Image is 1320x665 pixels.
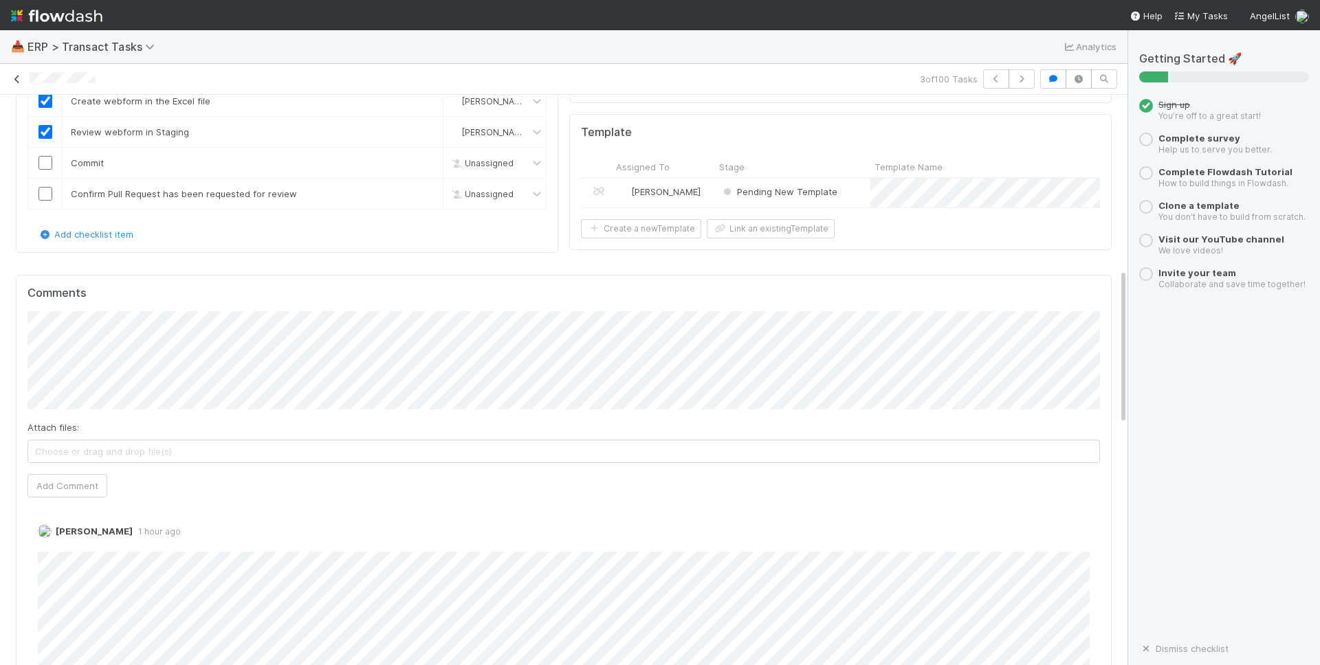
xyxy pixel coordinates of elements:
[71,95,210,106] span: Create webform in the Excel file
[1158,111,1261,121] small: You’re off to a great start!
[462,96,529,106] span: [PERSON_NAME]
[27,286,1100,300] h5: Comments
[1139,643,1229,654] a: Dismiss checklist
[720,186,837,197] span: Pending New Template
[1158,279,1306,289] small: Collaborate and save time together!
[581,126,632,139] h5: Template
[1295,10,1309,23] img: avatar_11833ecc-818b-4748-aee0-9d6cf8466369.png
[1250,10,1290,21] span: AngelList
[1158,178,1288,188] small: How to build things in Flowdash.
[38,524,52,538] img: avatar_11833ecc-818b-4748-aee0-9d6cf8466369.png
[631,186,701,197] span: [PERSON_NAME]
[1158,144,1272,155] small: Help us to serve you better.
[71,188,297,199] span: Confirm Pull Request has been requested for review
[448,189,514,199] span: Unassigned
[720,185,837,199] div: Pending New Template
[38,229,133,240] a: Add checklist item
[874,160,943,174] span: Template Name
[581,219,701,238] button: Create a newTemplate
[27,420,79,434] label: Attach files:
[617,185,701,199] div: [PERSON_NAME]
[11,41,25,52] span: 📥
[1174,9,1228,23] a: My Tasks
[616,160,670,174] span: Assigned To
[1158,133,1240,144] a: Complete survey
[707,219,835,238] button: Link an existingTemplate
[449,95,460,106] img: avatar_f5fedbe2-3a45-46b0-b9bb-d3935edf1c24.png
[27,474,107,497] button: Add Comment
[462,127,529,137] span: [PERSON_NAME]
[1158,99,1190,110] span: Sign up
[11,4,102,27] img: logo-inverted-e16ddd16eac7371096b0.svg
[618,186,629,197] img: avatar_ef15843f-6fde-4057-917e-3fb236f438ca.png
[1158,200,1240,211] a: Clone a template
[920,72,978,86] span: 3 of 100 Tasks
[1158,212,1306,222] small: You don’t have to build from scratch.
[1130,9,1163,23] div: Help
[1158,245,1223,256] small: We love videos!
[27,40,162,54] span: ERP > Transact Tasks
[1174,10,1228,21] span: My Tasks
[1139,52,1309,66] h5: Getting Started 🚀
[56,526,133,537] span: [PERSON_NAME]
[28,440,1099,462] span: Choose or drag and drop file(s)
[1062,38,1116,55] a: Analytics
[449,126,460,137] img: avatar_f5fedbe2-3a45-46b0-b9bb-d3935edf1c24.png
[133,526,181,537] span: 1 hour ago
[1158,166,1292,177] a: Complete Flowdash Tutorial
[1158,234,1284,245] a: Visit our YouTube channel
[1158,267,1236,278] a: Invite your team
[71,157,104,168] span: Commit
[719,160,745,174] span: Stage
[448,158,514,168] span: Unassigned
[71,126,189,137] span: Review webform in Staging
